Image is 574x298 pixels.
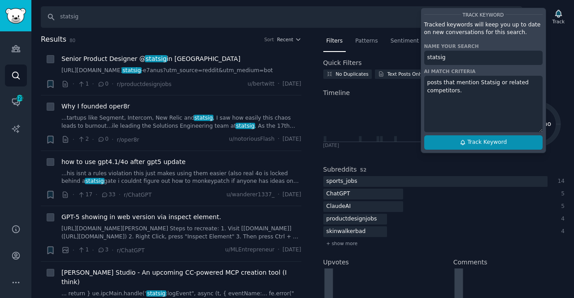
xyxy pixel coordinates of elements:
h2: Quick Filters [323,58,362,68]
span: · [278,191,279,199]
span: [DATE] [283,191,301,199]
span: statsig [122,67,142,73]
div: 5 [557,203,565,211]
span: 52 [360,167,367,173]
a: ...his isnt a rules violation this just makes using them easier (also real 4o is locked behind as... [61,170,301,186]
span: · [96,190,97,199]
span: 80 [70,38,75,43]
span: statsig [194,115,214,121]
h2: Comments [453,258,487,267]
div: Text Posts Only [387,71,423,77]
span: statsig [145,55,167,62]
div: 5 [557,190,565,198]
span: · [92,135,94,144]
h2: Upvotes [323,258,349,267]
span: 3 [97,246,109,254]
h2: Subreddits [323,165,357,174]
span: statsig [235,123,256,129]
span: + show more [326,240,358,246]
span: Recent [277,36,293,43]
img: GummySearch logo [5,8,26,24]
span: 2 [78,135,89,143]
div: Sort [264,36,274,43]
a: Senior Product Designer @statsigin [GEOGRAPHIC_DATA] [61,54,240,64]
div: productdesignjobs [323,214,380,225]
span: Filters [326,37,343,45]
div: AI match criteria [424,68,543,74]
a: [PERSON_NAME] Studio - An upcoming CC-powered MCP creation tool (I think) [61,268,301,287]
p: Tracked keywords will keep you up to date on new conversations for this search. [424,21,543,37]
a: 121 [5,91,27,113]
div: ChatGPT [323,189,353,200]
button: Track [549,8,568,26]
div: Name your search [424,43,543,49]
button: Recent [277,36,301,43]
span: Track Keyword [467,138,507,147]
textarea: posts that mention Statsig or related competitors. [424,76,543,132]
span: Results [41,34,66,45]
span: · [92,246,94,255]
div: No Duplicates [336,71,369,77]
span: statsig [85,178,105,184]
div: skinwalkerbad [323,226,369,238]
input: Search Keyword [41,6,522,28]
span: 1 [78,246,89,254]
span: r/productdesignjobs [117,81,171,87]
span: u/wanderer1337_ [226,191,274,199]
span: [DATE] [283,246,301,254]
span: · [92,79,94,89]
div: [DATE] [323,142,339,148]
span: statsig [146,290,166,297]
span: [DATE] [283,135,301,143]
span: r/ChatGPT [124,192,152,198]
a: ...tartups like Segment, Intercom, New Relic andstatsig, I saw how easily this chaos leads to bur... [61,114,301,130]
span: 121 [16,95,24,101]
span: · [278,135,279,143]
div: 4 [557,228,565,236]
a: GPT-5 showing in web version via inspect element. [61,212,221,222]
span: u/MLEntrepreneur [225,246,274,254]
span: r/ChatGPT [117,247,144,254]
span: 17 [78,191,92,199]
span: · [73,79,74,89]
span: u/notoriousFlash [229,135,275,143]
span: [DATE] [283,80,301,88]
span: u/bertwitt [248,80,274,88]
a: [URL][DOMAIN_NAME]statsig-e7anus?utm_source=reddit&utm_medium=bot [61,67,301,75]
span: 0 [97,135,109,143]
span: · [278,246,279,254]
div: 4 [557,215,565,223]
span: Timeline [323,88,350,98]
div: ClaudeAI [323,201,354,212]
span: · [112,246,113,255]
span: Sentiment [391,37,419,45]
a: Why I founded oper8r [61,102,130,111]
span: · [73,135,74,144]
span: · [119,190,121,199]
span: 33 [101,191,116,199]
span: 1 [78,80,89,88]
div: sports_jobs [323,176,361,187]
span: · [73,190,74,199]
span: Track Keyword [463,12,504,17]
span: · [278,80,279,88]
span: r/oper8r [117,137,139,143]
div: Track [552,18,565,25]
a: [URL][DOMAIN_NAME][PERSON_NAME] Steps to recreate: 1. Visit [[DOMAIN_NAME]]([URL][DOMAIN_NAME]) 2... [61,225,301,241]
button: Track Keyword [424,135,543,150]
span: · [112,79,113,89]
span: 0 [97,80,109,88]
a: how to use gpt4.1/4o after gpt5 update [61,157,186,167]
input: Name this search [424,51,543,65]
span: · [73,246,74,255]
div: 14 [557,177,565,186]
span: Patterns [355,37,378,45]
span: Senior Product Designer @ in [GEOGRAPHIC_DATA] [61,54,240,64]
span: · [112,135,113,144]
